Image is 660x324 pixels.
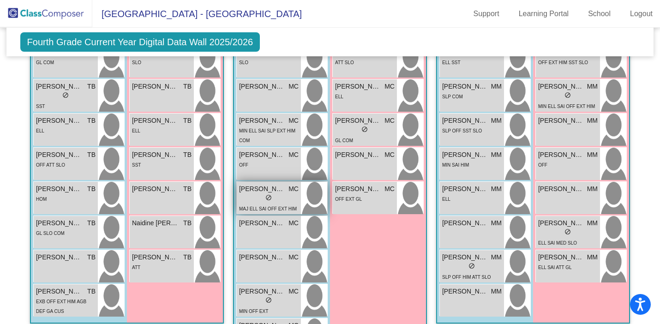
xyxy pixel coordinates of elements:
span: [PERSON_NAME] [36,287,82,296]
span: [PERSON_NAME] [239,218,285,228]
span: [PERSON_NAME] [36,252,82,262]
span: TB [87,218,96,228]
span: GL COM [36,60,54,65]
a: Support [466,6,507,21]
span: TB [87,184,96,194]
span: MC [384,184,395,194]
span: [PERSON_NAME] [538,82,584,91]
span: MM [491,287,502,296]
span: MM [491,82,502,91]
span: [PERSON_NAME] [538,150,584,160]
span: MIN OFF EXT [239,309,268,314]
span: do_not_disturb_alt [265,194,272,201]
span: [PERSON_NAME] [442,287,488,296]
span: MC [384,116,395,126]
span: SLP OFF HIM ATT SLO [442,275,491,280]
span: OFF EXT HIM SST SLO [538,60,588,65]
span: MC [288,150,299,160]
span: TB [87,116,96,126]
span: ELL [442,197,450,202]
span: [PERSON_NAME] [132,82,178,91]
span: SLO [239,60,248,65]
span: MM [491,252,502,262]
span: [PERSON_NAME] [239,116,285,126]
span: [PERSON_NAME] [239,287,285,296]
span: [PERSON_NAME] [442,150,488,160]
span: ELL SAI ATT GL [538,265,572,270]
span: MM [491,150,502,160]
span: ELL [335,94,343,99]
span: ELL SAI MED SLO [538,240,577,246]
span: SLP COM [442,94,463,99]
span: MIN ELL SAI SLP EXT HIM COM [239,128,295,143]
span: GL SLO COM [36,231,65,236]
span: SST [132,162,141,168]
span: do_not_disturb_alt [564,92,571,98]
span: MAJ ELL SAI OFF EXT HIM DEF GA SLO [239,206,297,221]
span: GL COM [335,138,353,143]
span: TB [87,82,96,91]
span: ELL [132,128,140,133]
span: MC [288,184,299,194]
span: SLO [132,60,141,65]
span: [PERSON_NAME] [132,252,178,262]
span: EXB OFF EXT HIM AGB DEF GA CUS [36,299,86,314]
span: MM [587,150,598,160]
span: [PERSON_NAME] [538,218,584,228]
span: ELL SST [442,60,461,65]
span: MM [491,116,502,126]
span: ATT SLO [335,60,354,65]
span: [PERSON_NAME] [239,82,285,91]
span: MIN ELL SAI OFF EXT HIM AGB MED [538,104,595,119]
span: [PERSON_NAME] [239,184,285,194]
span: [PERSON_NAME] [132,150,178,160]
span: do_not_disturb_alt [468,263,475,269]
span: OFF EXT GL [335,197,362,202]
span: [PERSON_NAME] [538,252,584,262]
span: TB [183,116,192,126]
span: [PERSON_NAME] [36,150,82,160]
span: [PERSON_NAME] [132,116,178,126]
span: OFF ATT SLO [36,162,65,168]
span: TB [183,150,192,160]
span: SST [36,104,45,109]
span: OFF [239,162,248,168]
span: MC [288,116,299,126]
span: do_not_disturb_alt [62,92,69,98]
span: do_not_disturb_alt [361,126,368,132]
span: [PERSON_NAME] [442,116,488,126]
a: Learning Portal [511,6,576,21]
span: [PERSON_NAME] [442,252,488,262]
span: MIN SAI HIM [442,162,469,168]
span: [PERSON_NAME] [132,184,178,194]
span: MC [384,82,395,91]
span: MM [491,218,502,228]
span: MC [288,218,299,228]
span: ATT [132,265,140,270]
span: [PERSON_NAME] [538,184,584,194]
span: [PERSON_NAME] [36,82,82,91]
span: Naidine [PERSON_NAME] [132,218,178,228]
span: TB [183,82,192,91]
span: Fourth Grade Current Year Digital Data Wall 2025/2026 [20,32,260,52]
span: [GEOGRAPHIC_DATA] - [GEOGRAPHIC_DATA] [92,6,302,21]
span: TB [183,184,192,194]
span: OFF [538,162,547,168]
span: SLP OFF SST SLO [442,128,482,133]
span: MC [288,82,299,91]
span: [PERSON_NAME] [442,184,488,194]
span: TB [183,218,192,228]
span: do_not_disturb_alt [265,297,272,303]
a: School [581,6,618,21]
span: [PERSON_NAME] [36,116,82,126]
span: MM [587,184,598,194]
span: MC [288,252,299,262]
span: [PERSON_NAME] [36,184,82,194]
span: [PERSON_NAME] [335,184,381,194]
span: TB [87,287,96,296]
span: [PERSON_NAME] [335,116,381,126]
span: [PERSON_NAME] [538,116,584,126]
span: MM [587,82,598,91]
span: TB [183,252,192,262]
span: ELL [36,128,44,133]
